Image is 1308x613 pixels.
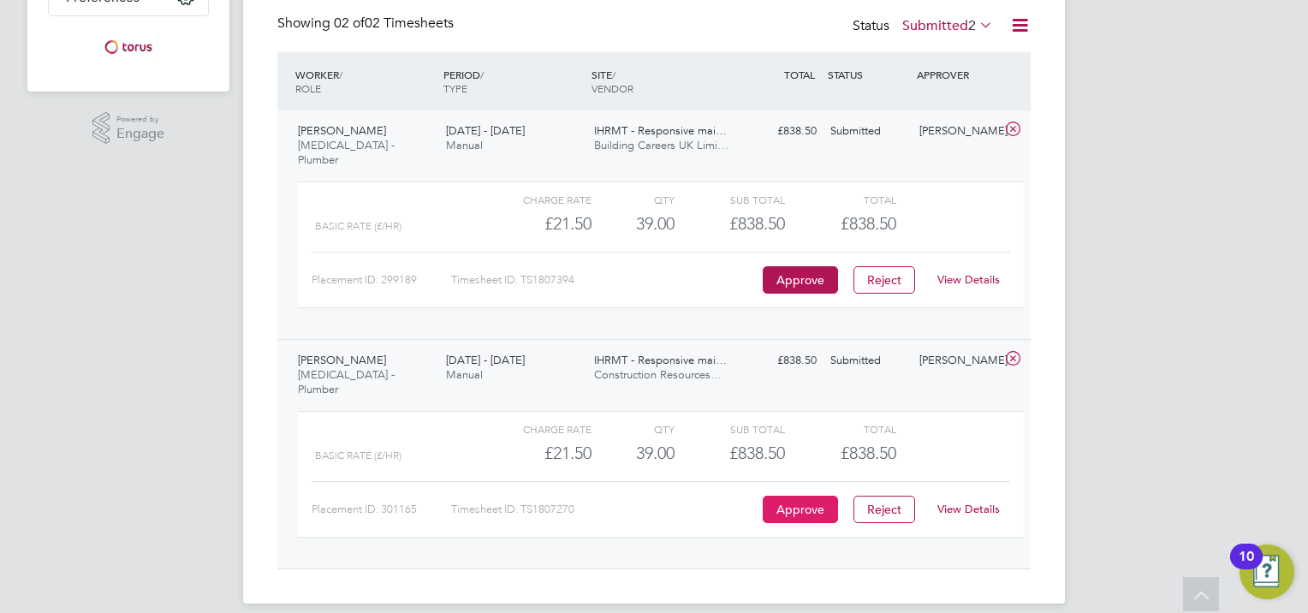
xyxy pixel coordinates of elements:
[823,59,913,90] div: STATUS
[334,15,365,32] span: 02 of
[334,15,454,32] span: 02 Timesheets
[594,353,727,367] span: IHRMT - Responsive mai…
[592,210,675,238] div: 39.00
[937,272,1000,287] a: View Details
[594,123,727,138] span: IHRMT - Responsive mai…
[594,367,722,382] span: Construction Resources…
[594,138,728,152] span: Building Careers UK Limi…
[734,347,823,375] div: £838.50
[785,419,895,439] div: Total
[902,17,993,34] label: Submitted
[587,59,735,104] div: SITE
[116,112,164,127] span: Powered by
[592,439,675,467] div: 39.00
[339,68,342,81] span: /
[612,68,615,81] span: /
[295,81,321,95] span: ROLE
[298,353,386,367] span: [PERSON_NAME]
[823,117,913,146] div: Submitted
[439,59,587,104] div: PERIOD
[312,496,451,523] div: Placement ID: 301165
[98,33,158,61] img: torus-logo-retina.png
[841,443,896,463] span: £838.50
[1240,545,1294,599] button: Open Resource Center, 10 new notifications
[592,419,675,439] div: QTY
[968,17,976,34] span: 2
[763,266,838,294] button: Approve
[913,347,1002,375] div: [PERSON_NAME]
[675,439,785,467] div: £838.50
[592,189,675,210] div: QTY
[913,59,1002,90] div: APPROVER
[481,189,592,210] div: Charge rate
[841,213,896,234] span: £838.50
[116,127,164,141] span: Engage
[443,81,467,95] span: TYPE
[675,189,785,210] div: Sub Total
[853,266,915,294] button: Reject
[592,81,633,95] span: VENDOR
[312,266,451,294] div: Placement ID: 299189
[763,496,838,523] button: Approve
[853,15,996,39] div: Status
[451,266,758,294] div: Timesheet ID: TS1807394
[785,189,895,210] div: Total
[913,117,1002,146] div: [PERSON_NAME]
[446,123,525,138] span: [DATE] - [DATE]
[784,68,815,81] span: TOTAL
[446,138,483,152] span: Manual
[675,419,785,439] div: Sub Total
[481,419,592,439] div: Charge rate
[481,439,592,467] div: £21.50
[480,68,484,81] span: /
[298,367,395,396] span: [MEDICAL_DATA] - Plumber
[298,138,395,167] span: [MEDICAL_DATA] - Plumber
[675,210,785,238] div: £838.50
[92,112,165,145] a: Powered byEngage
[937,502,1000,516] a: View Details
[853,496,915,523] button: Reject
[277,15,457,33] div: Showing
[481,210,592,238] div: £21.50
[291,59,439,104] div: WORKER
[48,33,209,61] a: Go to home page
[446,353,525,367] span: [DATE] - [DATE]
[451,496,758,523] div: Timesheet ID: TS1807270
[315,449,401,461] span: Basic Rate (£/HR)
[298,123,386,138] span: [PERSON_NAME]
[446,367,483,382] span: Manual
[1239,556,1254,579] div: 10
[315,220,401,232] span: Basic Rate (£/HR)
[734,117,823,146] div: £838.50
[823,347,913,375] div: Submitted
